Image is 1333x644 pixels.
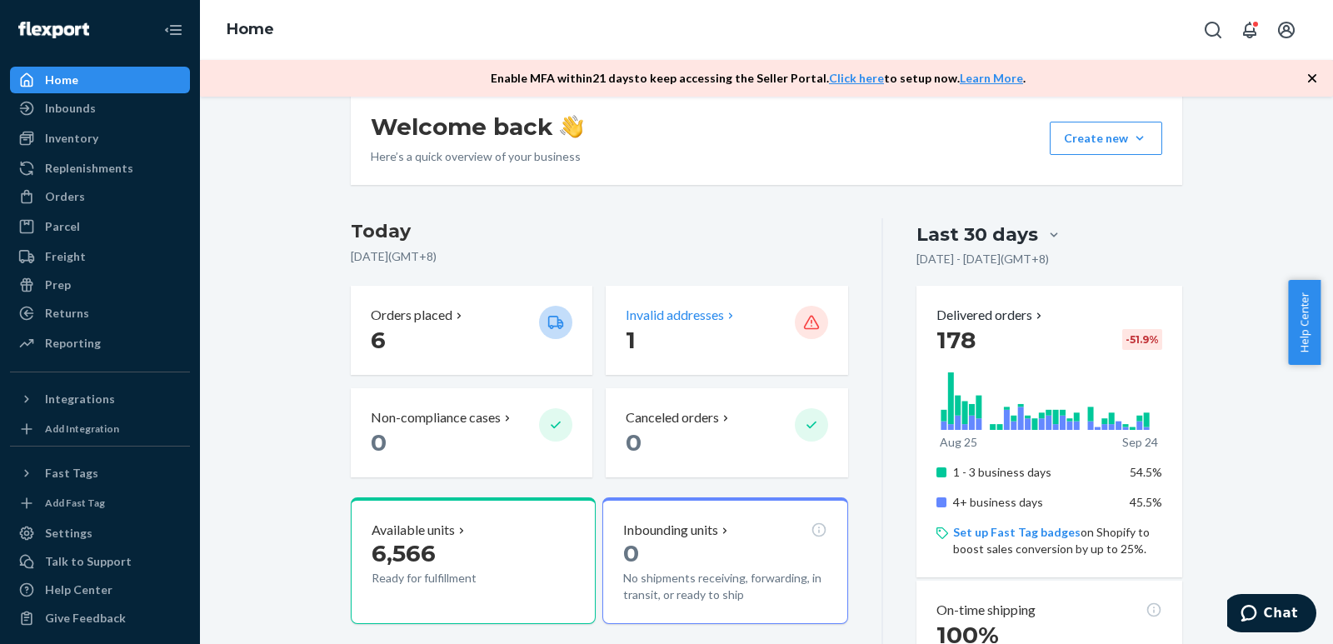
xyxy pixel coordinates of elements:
[1122,434,1158,451] p: Sep 24
[10,183,190,210] a: Orders
[372,521,455,540] p: Available units
[916,251,1049,267] p: [DATE] - [DATE] ( GMT+8 )
[45,248,86,265] div: Freight
[45,391,115,407] div: Integrations
[351,248,848,265] p: [DATE] ( GMT+8 )
[626,408,719,427] p: Canceled orders
[213,6,287,54] ol: breadcrumbs
[10,213,190,240] a: Parcel
[10,155,190,182] a: Replenishments
[10,493,190,513] a: Add Fast Tag
[351,497,596,624] button: Available units6,566Ready for fulfillment
[1122,329,1162,350] div: -51.9 %
[10,67,190,93] a: Home
[829,71,884,85] a: Click here
[372,570,526,587] p: Ready for fulfillment
[623,570,826,603] p: No shipments receiving, forwarding, in transit, or ready to ship
[45,422,119,436] div: Add Integration
[10,548,190,575] button: Talk to Support
[45,335,101,352] div: Reporting
[953,525,1081,539] a: Set up Fast Tag badges
[1288,280,1321,365] button: Help Center
[1130,465,1162,479] span: 54.5%
[45,496,105,510] div: Add Fast Tag
[372,539,436,567] span: 6,566
[491,70,1026,87] p: Enable MFA within 21 days to keep accessing the Seller Portal. to setup now. .
[10,300,190,327] a: Returns
[936,601,1036,620] p: On-time shipping
[936,326,976,354] span: 178
[351,218,848,245] h3: Today
[45,218,80,235] div: Parcel
[1196,13,1230,47] button: Open Search Box
[623,521,718,540] p: Inbounding units
[953,464,1117,481] p: 1 - 3 business days
[45,465,98,482] div: Fast Tags
[10,419,190,439] a: Add Integration
[626,326,636,354] span: 1
[10,577,190,603] a: Help Center
[45,553,132,570] div: Talk to Support
[953,494,1117,511] p: 4+ business days
[45,305,89,322] div: Returns
[45,130,98,147] div: Inventory
[45,72,78,88] div: Home
[371,306,452,325] p: Orders placed
[18,22,89,38] img: Flexport logo
[371,408,501,427] p: Non-compliance cases
[626,428,642,457] span: 0
[606,388,847,477] button: Canceled orders 0
[960,71,1023,85] a: Learn More
[1233,13,1266,47] button: Open notifications
[953,524,1162,557] p: on Shopify to boost sales conversion by up to 25%.
[10,272,190,298] a: Prep
[916,222,1038,247] div: Last 30 days
[10,386,190,412] button: Integrations
[10,460,190,487] button: Fast Tags
[371,428,387,457] span: 0
[45,188,85,205] div: Orders
[45,160,133,177] div: Replenishments
[371,112,583,142] h1: Welcome back
[936,306,1046,325] button: Delivered orders
[371,148,583,165] p: Here’s a quick overview of your business
[45,610,126,627] div: Give Feedback
[602,497,847,624] button: Inbounding units0No shipments receiving, forwarding, in transit, or ready to ship
[10,125,190,152] a: Inventory
[1270,13,1303,47] button: Open account menu
[623,539,639,567] span: 0
[940,434,977,451] p: Aug 25
[606,286,847,375] button: Invalid addresses 1
[157,13,190,47] button: Close Navigation
[45,277,71,293] div: Prep
[45,100,96,117] div: Inbounds
[227,20,274,38] a: Home
[45,582,112,598] div: Help Center
[10,243,190,270] a: Freight
[10,330,190,357] a: Reporting
[371,326,386,354] span: 6
[351,388,592,477] button: Non-compliance cases 0
[10,95,190,122] a: Inbounds
[10,520,190,547] a: Settings
[1130,495,1162,509] span: 45.5%
[1227,594,1316,636] iframe: Opens a widget where you can chat to one of our agents
[351,286,592,375] button: Orders placed 6
[626,306,724,325] p: Invalid addresses
[10,605,190,632] button: Give Feedback
[45,525,92,542] div: Settings
[560,115,583,138] img: hand-wave emoji
[1050,122,1162,155] button: Create new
